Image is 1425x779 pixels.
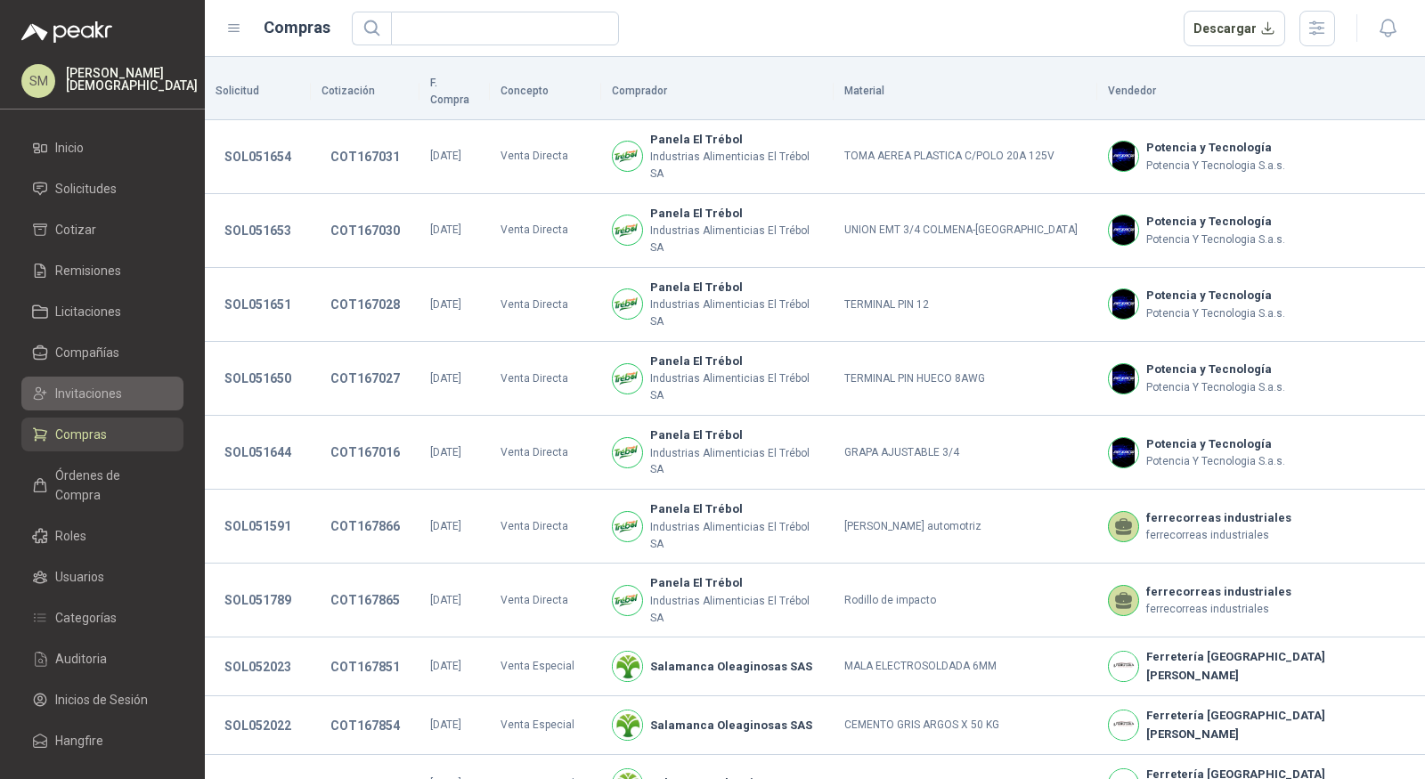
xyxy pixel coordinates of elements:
a: Compras [21,418,183,451]
button: COT167028 [322,288,409,321]
span: Usuarios [55,567,104,587]
p: Industrias Alimenticias El Trébol SA [650,370,824,404]
button: COT167030 [322,215,409,247]
h1: Compras [264,15,330,40]
a: Invitaciones [21,377,183,410]
p: Industrias Alimenticias El Trébol SA [650,445,824,479]
span: [DATE] [430,150,461,162]
p: Potencia Y Tecnologia S.a.s. [1146,158,1285,174]
p: Industrias Alimenticias El Trébol SA [650,223,824,256]
td: TERMINAL PIN 12 [834,268,1096,342]
p: Industrias Alimenticias El Trébol SA [650,519,824,553]
span: [DATE] [430,446,461,458]
button: COT167851 [322,651,409,683]
button: COT167866 [322,510,409,542]
td: [PERSON_NAME] automotriz [834,490,1096,564]
button: COT167865 [322,584,409,616]
td: Venta Directa [490,490,601,564]
td: Venta Directa [490,564,601,637]
button: SOL051591 [216,510,300,542]
p: Industrias Alimenticias El Trébol SA [650,149,824,183]
a: Auditoria [21,642,183,676]
th: Solicitud [205,64,311,120]
img: Logo peakr [21,21,112,43]
span: Remisiones [55,261,121,280]
img: Company Logo [613,710,642,740]
b: Panela El Trébol [650,205,824,223]
a: Inicios de Sesión [21,683,183,717]
p: Potencia Y Tecnologia S.a.s. [1146,305,1285,322]
b: Potencia y Tecnología [1146,435,1285,453]
a: Licitaciones [21,295,183,329]
b: Panela El Trébol [650,353,824,370]
td: Rodillo de impacto [834,564,1096,637]
img: Company Logo [613,364,642,394]
th: Vendedor [1097,64,1425,120]
img: Company Logo [613,215,642,245]
span: Categorías [55,608,117,628]
b: Potencia y Tecnología [1146,213,1285,231]
span: [DATE] [430,223,461,236]
button: SOL052023 [216,651,300,683]
td: Venta Especial [490,637,601,696]
img: Company Logo [1109,710,1138,740]
p: [PERSON_NAME] [DEMOGRAPHIC_DATA] [66,67,198,92]
img: Company Logo [1109,215,1138,245]
b: Potencia y Tecnología [1146,361,1285,378]
span: Solicitudes [55,179,117,199]
td: Venta Especial [490,696,601,755]
span: [DATE] [430,298,461,311]
td: MALA ELECTROSOLDADA 6MM [834,637,1096,696]
img: Company Logo [1109,289,1138,319]
button: SOL051644 [216,436,300,468]
img: Company Logo [1109,438,1138,467]
th: Material [834,64,1096,120]
span: Compras [55,425,107,444]
span: Invitaciones [55,384,122,403]
span: Roles [55,526,86,546]
td: Venta Directa [490,268,601,342]
a: Solicitudes [21,172,183,206]
td: TOMA AEREA PLASTICA C/POLO 20A 125V [834,120,1096,194]
p: Potencia Y Tecnologia S.a.s. [1146,231,1285,248]
a: Usuarios [21,560,183,594]
b: ferrecorreas industriales [1146,583,1291,601]
button: SOL051650 [216,362,300,394]
b: Panela El Trébol [650,574,824,592]
img: Company Logo [613,142,642,171]
b: Panela El Trébol [650,131,824,149]
td: CEMENTO GRIS ARGOS X 50 KG [834,696,1096,755]
a: Órdenes de Compra [21,458,183,512]
b: Panela El Trébol [650,500,824,518]
a: Remisiones [21,254,183,288]
b: Salamanca Oleaginosas SAS [650,717,812,734]
button: Descargar [1184,11,1286,46]
span: [DATE] [430,594,461,606]
p: Potencia Y Tecnologia S.a.s. [1146,379,1285,396]
th: F. Compra [419,64,490,120]
button: SOL051654 [216,141,300,173]
span: Auditoria [55,649,107,669]
span: Hangfire [55,731,103,751]
a: Inicio [21,131,183,165]
button: COT167016 [322,436,409,468]
img: Company Logo [1109,652,1138,681]
td: Venta Directa [490,120,601,194]
b: Panela El Trébol [650,279,824,296]
p: Industrias Alimenticias El Trébol SA [650,296,824,330]
button: COT167854 [322,710,409,742]
td: Venta Directa [490,416,601,490]
span: Órdenes de Compra [55,466,167,505]
img: Company Logo [613,512,642,541]
img: Company Logo [1109,142,1138,171]
b: Potencia y Tecnología [1146,139,1285,157]
img: Company Logo [613,652,642,681]
span: [DATE] [430,660,461,672]
b: ferrecorreas industriales [1146,509,1291,527]
b: Ferretería [GEOGRAPHIC_DATA][PERSON_NAME] [1146,648,1414,685]
th: Cotización [311,64,419,120]
img: Company Logo [613,438,642,467]
td: TERMINAL PIN HUECO 8AWG [834,342,1096,416]
a: Categorías [21,601,183,635]
span: Compañías [55,343,119,362]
